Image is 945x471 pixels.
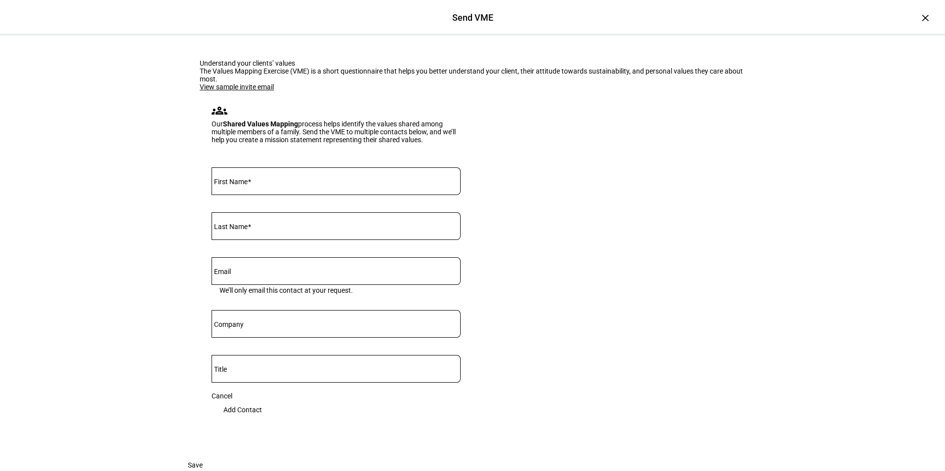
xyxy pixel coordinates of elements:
[214,268,231,275] mat-label: Email
[212,103,227,118] mat-icon: groups
[214,365,227,373] mat-label: Title
[214,178,248,186] mat-label: First Name
[223,120,298,128] b: Shared Values Mapping
[200,67,745,83] div: The Values Mapping Exercise (VME) is a short questionnaire that helps you better understand your ...
[917,10,933,26] div: ×
[214,223,248,231] mat-label: Last Name
[219,285,353,294] mat-hint: We’ll only email this contact at your request.
[212,392,461,400] div: Cancel
[212,120,461,144] div: Our process helps identify the values shared among multiple members of a family. Send the VME to ...
[200,59,745,67] div: Understand your clients’ values
[214,320,244,328] mat-label: Company
[200,83,274,91] a: View sample invite email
